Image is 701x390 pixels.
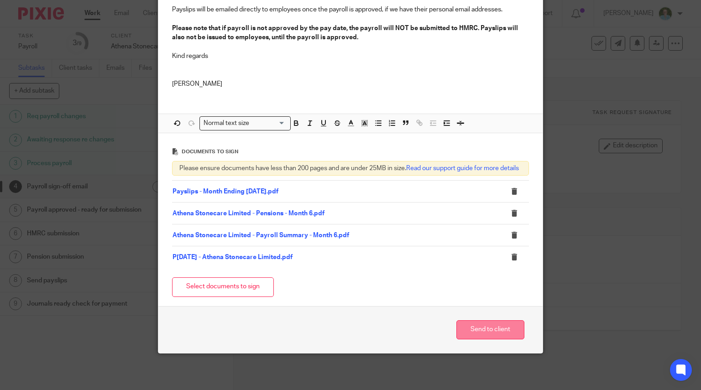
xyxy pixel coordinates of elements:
[173,210,324,217] a: Athena Stonecare Limited - Pensions - Month 6.pdf
[173,188,278,195] a: Payslips - Month Ending [DATE].pdf
[172,79,529,88] p: [PERSON_NAME]
[172,277,274,297] button: Select documents to sign
[172,161,529,176] div: Please ensure documents have less than 200 pages and are under 25MB in size.
[252,119,285,128] input: Search for option
[182,149,238,154] span: Documents to sign
[202,119,251,128] span: Normal text size
[173,232,349,239] a: Athena Stonecare Limited - Payroll Summary - Month 6.pdf
[406,165,519,172] a: Read our support guide for more details
[456,320,524,340] button: Send to client
[199,116,291,130] div: Search for option
[173,254,293,260] a: P[DATE] - Athena Stonecare Limited.pdf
